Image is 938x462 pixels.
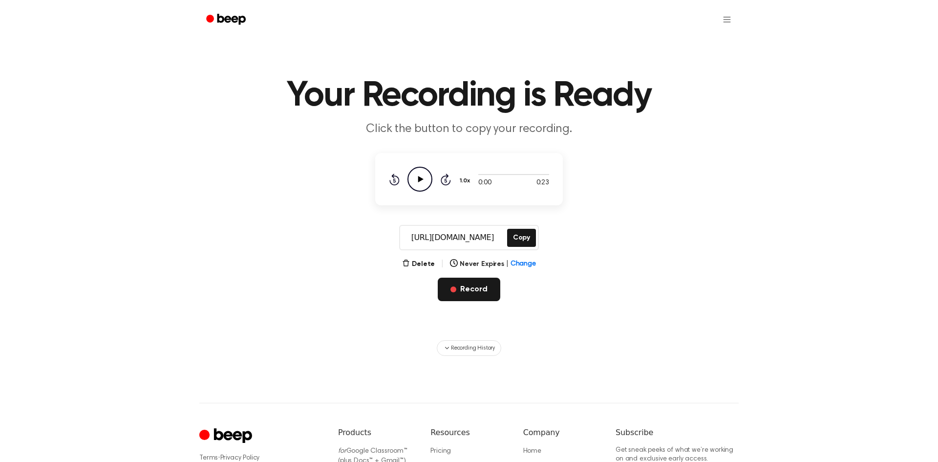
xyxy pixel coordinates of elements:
a: Home [523,448,541,455]
span: 0:00 [478,178,491,188]
a: Pricing [430,448,451,455]
h6: Resources [430,427,507,439]
h6: Company [523,427,600,439]
button: Never Expires|Change [450,259,536,269]
button: Record [438,278,500,301]
h6: Products [338,427,415,439]
button: 1.0x [459,173,473,189]
button: Copy [507,229,536,247]
a: Terms [199,455,218,462]
button: Recording History [437,340,501,356]
h6: Subscribe [616,427,739,439]
span: Recording History [451,344,495,352]
span: | [441,258,444,270]
button: Delete [402,259,435,269]
a: Cruip [199,427,255,446]
i: for [338,448,346,455]
span: 0:23 [536,178,549,188]
span: | [506,259,509,269]
a: Privacy Policy [220,455,260,462]
p: Click the button to copy your recording. [281,121,657,137]
button: Open menu [715,8,739,31]
span: Change [511,259,536,269]
h1: Your Recording is Ready [219,78,719,113]
a: Beep [199,10,255,29]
